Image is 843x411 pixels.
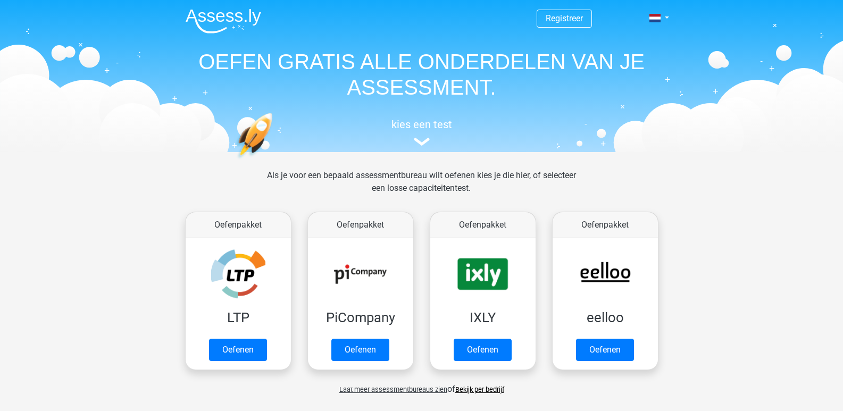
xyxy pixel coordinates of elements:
[177,118,666,146] a: kies een test
[576,339,634,361] a: Oefenen
[177,49,666,100] h1: OEFEN GRATIS ALLE ONDERDELEN VAN JE ASSESSMENT.
[455,385,504,393] a: Bekijk per bedrijf
[546,13,583,23] a: Registreer
[177,118,666,131] h5: kies een test
[414,138,430,146] img: assessment
[339,385,447,393] span: Laat meer assessmentbureaus zien
[209,339,267,361] a: Oefenen
[454,339,512,361] a: Oefenen
[177,374,666,396] div: of
[236,113,314,209] img: oefenen
[331,339,389,361] a: Oefenen
[258,169,585,207] div: Als je voor een bepaald assessmentbureau wilt oefenen kies je die hier, of selecteer een losse ca...
[186,9,261,33] img: Assessly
